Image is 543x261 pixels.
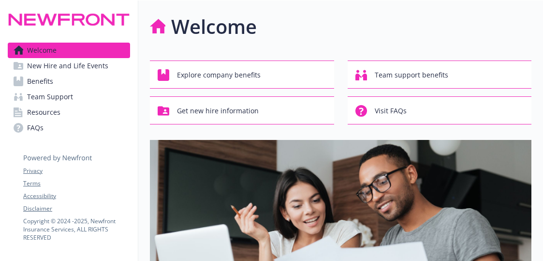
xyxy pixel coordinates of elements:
a: Benefits [8,74,130,89]
span: Welcome [27,43,57,58]
a: Welcome [8,43,130,58]
span: Benefits [27,74,53,89]
a: Accessibility [23,192,130,200]
span: Team support benefits [375,66,448,84]
a: Terms [23,179,130,188]
span: Team Support [27,89,73,105]
a: New Hire and Life Events [8,58,130,74]
button: Visit FAQs [348,96,532,124]
span: Get new hire information [177,102,259,120]
a: Privacy [23,167,130,175]
a: FAQs [8,120,130,136]
span: New Hire and Life Events [27,58,108,74]
h1: Welcome [171,12,257,41]
p: Copyright © 2024 - 2025 , Newfront Insurance Services, ALL RIGHTS RESERVED [23,217,130,242]
span: FAQs [27,120,44,136]
a: Team Support [8,89,130,105]
span: Explore company benefits [177,66,261,84]
span: Visit FAQs [375,102,407,120]
a: Disclaimer [23,204,130,213]
span: Resources [27,105,60,120]
button: Get new hire information [150,96,334,124]
button: Team support benefits [348,61,532,89]
button: Explore company benefits [150,61,334,89]
a: Resources [8,105,130,120]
